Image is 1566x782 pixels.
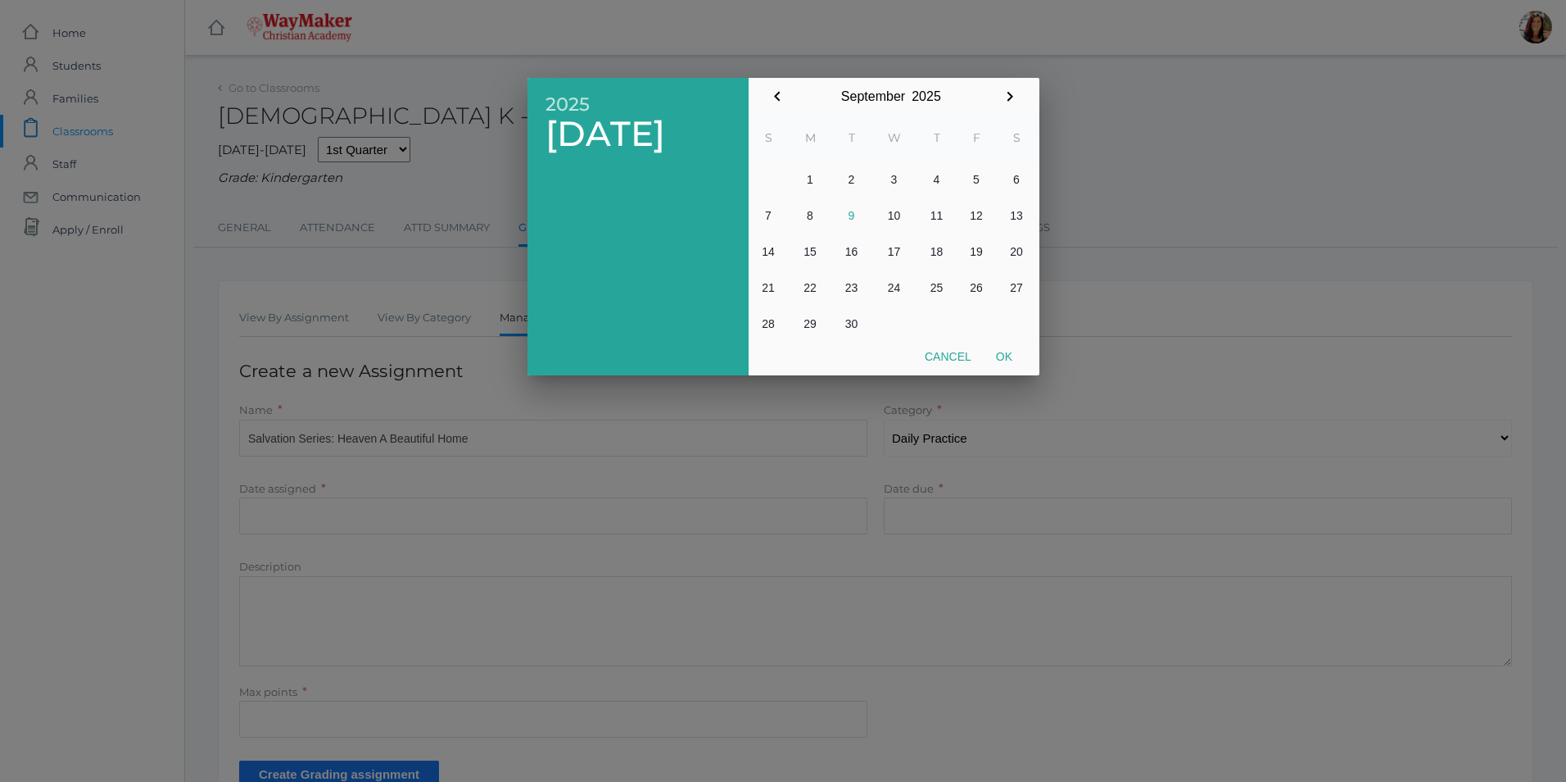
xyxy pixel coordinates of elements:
[871,234,917,270] button: 17
[934,130,940,145] abbr: Thursday
[957,198,997,234] button: 12
[997,161,1037,198] button: 6
[832,234,871,270] button: 16
[832,198,871,234] button: 9
[789,270,832,306] button: 22
[871,270,917,306] button: 24
[917,270,957,306] button: 25
[805,130,816,145] abbr: Monday
[973,130,980,145] abbr: Friday
[749,270,789,306] button: 21
[832,270,871,306] button: 23
[957,161,997,198] button: 5
[917,198,957,234] button: 11
[832,161,871,198] button: 2
[765,130,772,145] abbr: Sunday
[1013,130,1021,145] abbr: Saturday
[997,270,1037,306] button: 27
[957,270,997,306] button: 26
[888,130,901,145] abbr: Wednesday
[545,115,731,153] span: [DATE]
[917,234,957,270] button: 18
[957,234,997,270] button: 19
[749,306,789,342] button: 28
[997,198,1037,234] button: 13
[749,234,789,270] button: 14
[871,198,917,234] button: 10
[984,342,1025,371] button: Ok
[871,161,917,198] button: 3
[789,306,832,342] button: 29
[789,234,832,270] button: 15
[997,234,1037,270] button: 20
[789,161,832,198] button: 1
[912,342,984,371] button: Cancel
[749,198,789,234] button: 7
[545,94,731,115] span: 2025
[789,198,832,234] button: 8
[917,161,957,198] button: 4
[832,306,871,342] button: 30
[849,130,855,145] abbr: Tuesday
